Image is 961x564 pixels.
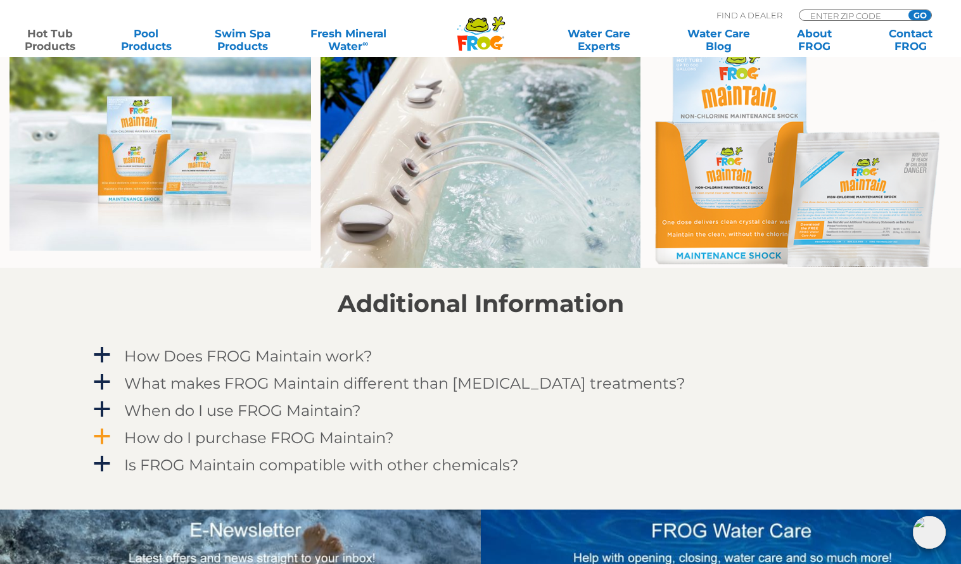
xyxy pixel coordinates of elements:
a: Hot TubProducts [13,27,87,53]
img: Jacuzzi [321,36,641,268]
a: Water CareBlog [681,27,756,53]
h4: How Does FROG Maintain work? [124,348,372,365]
span: a [92,373,111,392]
a: Swim SpaProducts [205,27,280,53]
h4: What makes FROG Maintain different than [MEDICAL_DATA] treatments? [124,375,685,392]
input: Zip Code Form [809,10,894,21]
span: a [92,454,111,473]
h4: When do I use FROG Maintain? [124,402,361,419]
span: a [92,346,111,365]
span: a [92,400,111,419]
span: a [92,427,111,446]
a: a Is FROG Maintain compatible with other chemicals? [91,453,870,477]
a: a How do I purchase FROG Maintain? [91,426,870,449]
img: Maintain tray and pouch on tub [10,36,311,251]
a: a How Does FROG Maintain work? [91,344,870,368]
img: MaintainForWeb [650,36,951,268]
a: ContactFROG [874,27,948,53]
h4: Is FROG Maintain compatible with other chemicals? [124,456,519,473]
a: a When do I use FROG Maintain? [91,399,870,422]
img: openIcon [913,516,946,549]
p: Find A Dealer [716,9,782,21]
a: AboutFROG [777,27,852,53]
input: GO [908,10,931,20]
a: PoolProducts [109,27,184,53]
h2: Additional Information [91,290,870,318]
a: a What makes FROG Maintain different than [MEDICAL_DATA] treatments? [91,372,870,395]
a: Water CareExperts [538,27,659,53]
h4: How do I purchase FROG Maintain? [124,429,394,446]
sup: ∞ [362,39,368,48]
a: Fresh MineralWater∞ [302,27,395,53]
